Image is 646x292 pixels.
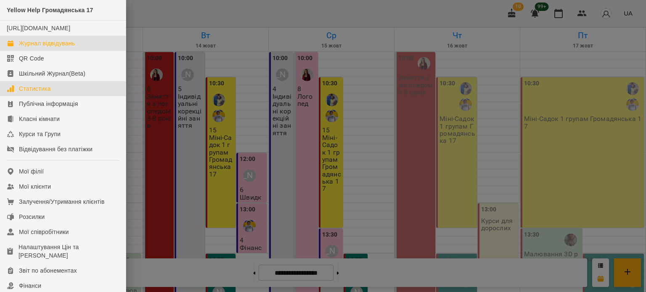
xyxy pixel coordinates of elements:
[19,54,44,63] div: QR Code
[19,115,60,123] div: Класні кімнати
[19,281,41,290] div: Фінанси
[19,213,45,221] div: Розсилки
[7,7,93,13] span: Yellow Help Громадянська 17
[19,100,78,108] div: Публічна інформація
[19,167,44,176] div: Мої філії
[19,84,51,93] div: Статистика
[19,197,105,206] div: Залучення/Утримання клієнтів
[19,39,75,47] div: Журнал відвідувань
[19,130,61,138] div: Курси та Групи
[19,145,93,153] div: Відвідування без платіжки
[7,25,70,32] a: [URL][DOMAIN_NAME]
[19,182,51,191] div: Мої клієнти
[19,228,69,236] div: Мої співробітники
[19,266,77,275] div: Звіт по абонементах
[19,243,119,260] div: Налаштування Цін та [PERSON_NAME]
[19,69,85,78] div: Шкільний Журнал(Beta)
